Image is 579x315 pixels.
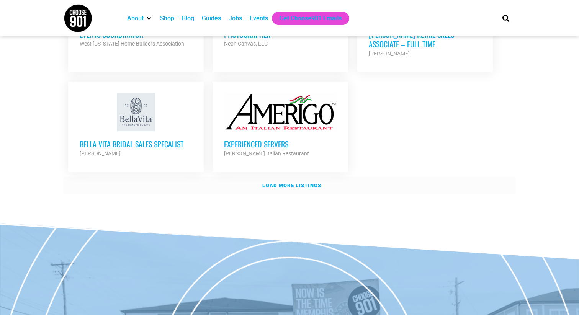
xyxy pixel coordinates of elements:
[500,12,512,24] div: Search
[123,12,156,25] div: About
[80,139,192,149] h3: Bella Vita Bridal Sales Specalist
[369,29,481,49] h3: [PERSON_NAME] Retail Sales Associate – Full Time
[80,41,184,47] strong: West [US_STATE] Home Builders Association
[262,183,321,188] strong: Load more listings
[213,82,348,170] a: Experienced Servers [PERSON_NAME] Italian Restaurant
[280,14,342,23] a: Get Choose901 Emails
[160,14,174,23] a: Shop
[224,41,268,47] strong: Neon Canvas, LLC
[182,14,194,23] a: Blog
[64,177,515,194] a: Load more listings
[202,14,221,23] a: Guides
[224,139,337,149] h3: Experienced Servers
[229,14,242,23] a: Jobs
[224,150,309,157] strong: [PERSON_NAME] Italian Restaurant
[123,12,489,25] nav: Main nav
[369,51,410,57] strong: [PERSON_NAME]
[250,14,268,23] a: Events
[68,82,204,170] a: Bella Vita Bridal Sales Specalist [PERSON_NAME]
[80,150,121,157] strong: [PERSON_NAME]
[127,14,144,23] a: About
